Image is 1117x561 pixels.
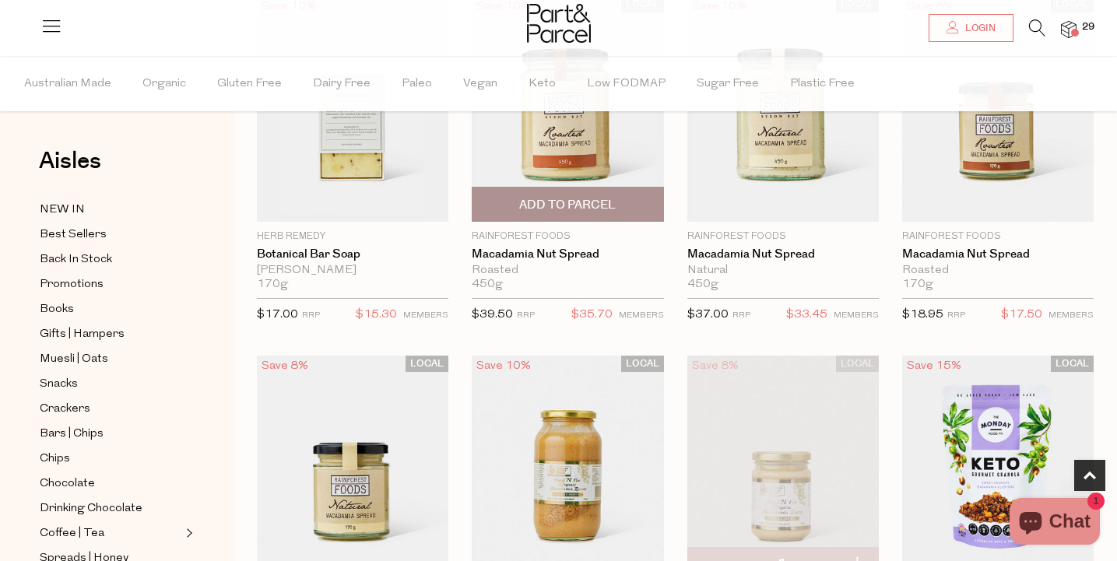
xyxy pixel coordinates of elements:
a: Chips [40,449,181,468]
span: Paleo [402,57,432,111]
span: $17.00 [257,309,298,321]
span: Australian Made [24,57,111,111]
span: $35.70 [571,305,613,325]
span: Chips [40,450,70,468]
small: RRP [947,311,965,320]
span: 170g [902,278,933,292]
span: Add To Parcel [519,197,616,213]
a: NEW IN [40,200,181,219]
span: Gifts | Hampers [40,325,125,344]
a: Login [929,14,1013,42]
span: NEW IN [40,201,85,219]
span: Keto [529,57,556,111]
small: RRP [302,311,320,320]
span: Best Sellers [40,226,107,244]
small: MEMBERS [403,311,448,320]
span: Promotions [40,275,104,294]
a: Back In Stock [40,250,181,269]
a: Macadamia Nut Spread [687,247,879,261]
span: Chocolate [40,475,95,493]
p: Rainforest Foods [687,230,879,244]
p: Herb Remedy [257,230,448,244]
a: Promotions [40,275,181,294]
button: Expand/Collapse Coffee | Tea [182,524,193,542]
span: Gluten Free [217,57,282,111]
span: Crackers [40,400,90,419]
div: [PERSON_NAME] [257,264,448,278]
small: RRP [732,311,750,320]
a: Snacks [40,374,181,394]
span: $39.50 [472,309,513,321]
div: Save 15% [902,356,966,377]
a: Gifts | Hampers [40,324,181,344]
span: 29 [1078,20,1098,34]
div: Roasted [902,264,1094,278]
span: Snacks [40,375,78,394]
span: $17.50 [1001,305,1042,325]
span: LOCAL [836,356,879,372]
a: Books [40,300,181,319]
span: Books [40,300,74,319]
span: Sugar Free [697,57,759,111]
span: Plastic Free [790,57,855,111]
p: Rainforest Foods [902,230,1094,244]
span: Low FODMAP [587,57,666,111]
div: Save 10% [472,356,536,377]
span: Aisles [39,144,101,178]
img: Part&Parcel [527,4,591,43]
span: $37.00 [687,309,729,321]
a: 29 [1061,21,1077,37]
span: Login [961,22,996,35]
a: Bars | Chips [40,424,181,444]
a: Crackers [40,399,181,419]
a: Botanical Bar Soap [257,247,448,261]
div: Save 8% [257,356,313,377]
span: Back In Stock [40,251,112,269]
span: 170g [257,278,288,292]
span: LOCAL [621,356,664,372]
span: 450g [687,278,718,292]
span: Muesli | Oats [40,350,108,369]
span: 450g [472,278,503,292]
div: Natural [687,264,879,278]
div: Save 8% [687,356,743,377]
span: Vegan [463,57,497,111]
small: MEMBERS [834,311,879,320]
inbox-online-store-chat: Shopify online store chat [1005,498,1105,549]
small: MEMBERS [1049,311,1094,320]
button: Add To Parcel [472,187,663,222]
span: Coffee | Tea [40,524,104,543]
span: $15.30 [356,305,397,325]
span: Drinking Chocolate [40,500,142,518]
div: Roasted [472,264,663,278]
span: Dairy Free [313,57,371,111]
span: $18.95 [902,309,943,321]
p: Rainforest Foods [472,230,663,244]
a: Macadamia Nut Spread [902,247,1094,261]
small: MEMBERS [619,311,664,320]
a: Drinking Chocolate [40,499,181,518]
span: Organic [142,57,186,111]
a: Coffee | Tea [40,524,181,543]
a: Chocolate [40,474,181,493]
a: Best Sellers [40,225,181,244]
span: LOCAL [1051,356,1094,372]
a: Muesli | Oats [40,349,181,369]
span: $33.45 [786,305,827,325]
span: LOCAL [406,356,448,372]
span: Bars | Chips [40,425,104,444]
small: RRP [517,311,535,320]
a: Aisles [39,149,101,188]
a: Macadamia Nut Spread [472,247,663,261]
